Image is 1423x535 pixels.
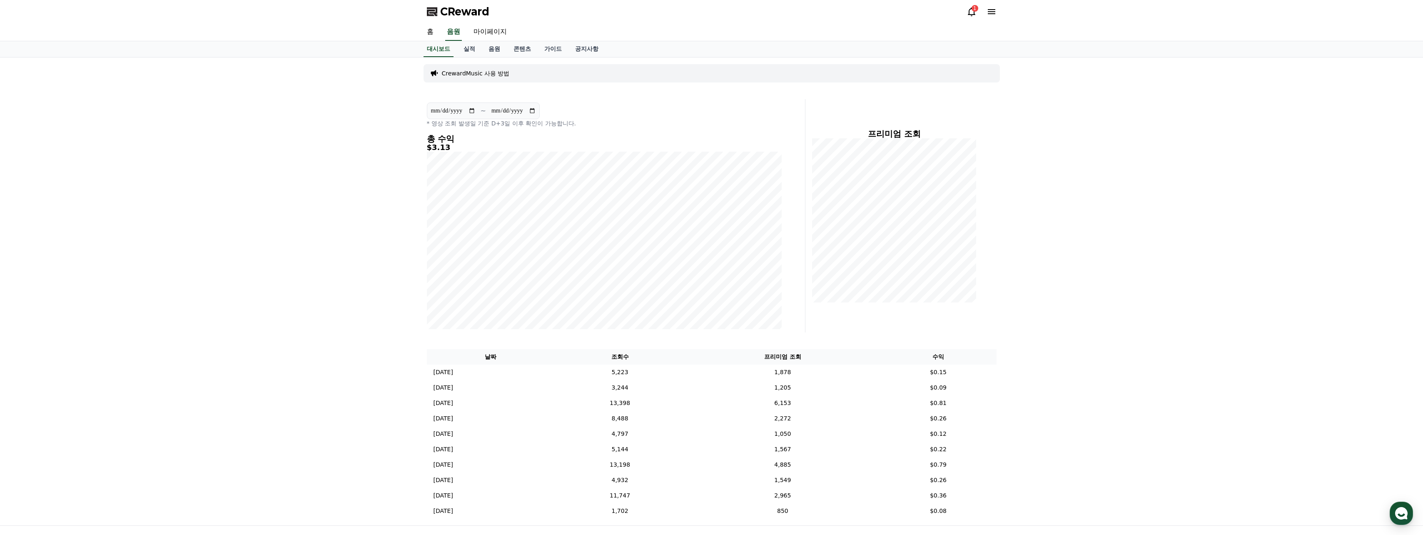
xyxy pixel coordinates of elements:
p: [DATE] [434,383,453,392]
div: 1 [972,5,978,12]
p: [DATE] [434,368,453,377]
td: $0.26 [880,472,996,488]
td: 4,885 [685,457,880,472]
td: 6,153 [685,395,880,411]
a: 음원 [482,41,507,57]
a: 콘텐츠 [507,41,538,57]
td: 5,144 [555,442,685,457]
p: [DATE] [434,445,453,454]
td: 1,878 [685,365,880,380]
a: 대시보드 [424,41,454,57]
a: CReward [427,5,489,18]
td: 11,747 [555,488,685,503]
a: CrewardMusic 사용 방법 [442,69,510,77]
h4: 프리미엄 조회 [812,129,977,138]
td: 13,398 [555,395,685,411]
td: 1,567 [685,442,880,457]
p: [DATE] [434,491,453,500]
td: 8,488 [555,411,685,426]
th: 수익 [880,349,996,365]
th: 프리미엄 조회 [685,349,880,365]
td: $0.81 [880,395,996,411]
td: 2,965 [685,488,880,503]
p: [DATE] [434,476,453,485]
p: [DATE] [434,430,453,438]
td: $0.15 [880,365,996,380]
p: * 영상 조회 발생일 기준 D+3일 이후 확인이 가능합니다. [427,119,782,127]
a: 홈 [420,23,440,41]
td: 850 [685,503,880,519]
a: 실적 [457,41,482,57]
td: $0.09 [880,380,996,395]
a: 공지사항 [568,41,605,57]
td: 2,272 [685,411,880,426]
th: 날짜 [427,349,555,365]
p: [DATE] [434,399,453,407]
h4: 총 수익 [427,134,782,143]
a: 음원 [445,23,462,41]
td: 5,223 [555,365,685,380]
p: ~ [481,106,486,116]
td: 3,244 [555,380,685,395]
p: [DATE] [434,507,453,515]
td: $0.36 [880,488,996,503]
a: 1 [967,7,977,17]
td: 1,549 [685,472,880,488]
h5: $3.13 [427,143,782,152]
td: $0.26 [880,411,996,426]
td: 4,932 [555,472,685,488]
th: 조회수 [555,349,685,365]
td: 13,198 [555,457,685,472]
span: CReward [440,5,489,18]
td: 1,050 [685,426,880,442]
td: $0.08 [880,503,996,519]
a: 마이페이지 [467,23,513,41]
td: $0.12 [880,426,996,442]
td: 1,702 [555,503,685,519]
a: 가이드 [538,41,568,57]
p: [DATE] [434,414,453,423]
td: 1,205 [685,380,880,395]
td: $0.79 [880,457,996,472]
td: $0.22 [880,442,996,457]
td: 4,797 [555,426,685,442]
p: [DATE] [434,460,453,469]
